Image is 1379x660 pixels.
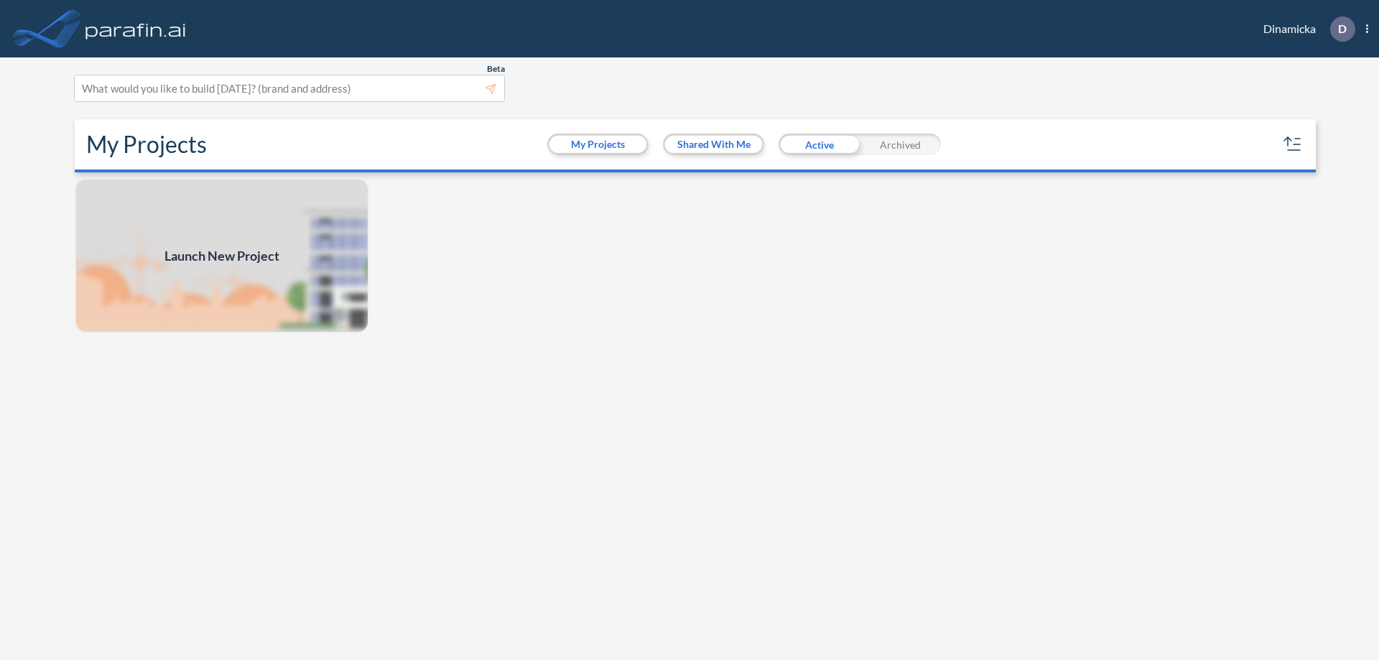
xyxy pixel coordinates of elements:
[75,178,369,333] img: add
[860,134,941,155] div: Archived
[1242,17,1368,42] div: Dinamicka
[164,246,279,266] span: Launch New Project
[1338,22,1347,35] p: D
[779,134,860,155] div: Active
[83,14,189,43] img: logo
[487,63,505,75] span: Beta
[665,136,762,153] button: Shared With Me
[1281,133,1304,156] button: sort
[75,178,369,333] a: Launch New Project
[86,131,207,158] h2: My Projects
[549,136,646,153] button: My Projects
